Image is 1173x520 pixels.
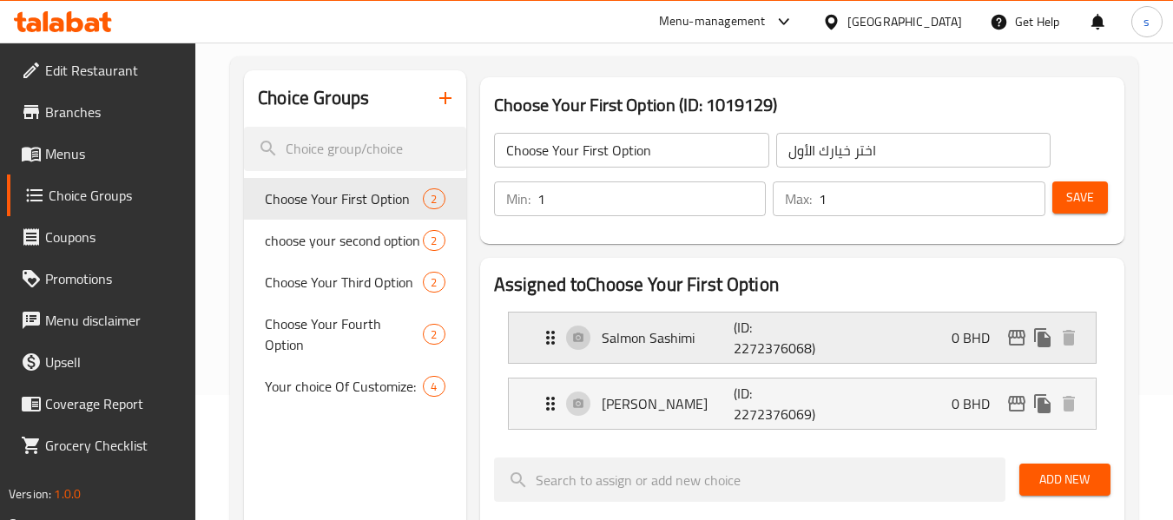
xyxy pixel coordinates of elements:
[7,216,196,258] a: Coupons
[785,188,812,209] p: Max:
[424,326,444,343] span: 2
[424,191,444,207] span: 2
[847,12,962,31] div: [GEOGRAPHIC_DATA]
[244,127,465,171] input: search
[952,393,1004,414] p: 0 BHD
[734,383,822,425] p: (ID: 2272376069)
[258,85,369,111] h2: Choice Groups
[1143,12,1150,31] span: s
[265,230,423,251] span: choose your second option
[509,378,1096,429] div: Expand
[1019,464,1110,496] button: Add New
[54,483,81,505] span: 1.0.0
[1056,325,1082,351] button: delete
[45,352,182,372] span: Upsell
[494,371,1110,437] li: Expand
[244,178,465,220] div: Choose Your First Option2
[1004,391,1030,417] button: edit
[1052,181,1108,214] button: Save
[494,305,1110,371] li: Expand
[265,376,423,397] span: Your choice Of Customize:
[494,272,1110,298] h2: Assigned to Choose Your First Option
[423,272,445,293] div: Choices
[494,91,1110,119] h3: Choose Your First Option (ID: 1019129)
[734,317,822,359] p: (ID: 2272376068)
[659,11,766,32] div: Menu-management
[45,143,182,164] span: Menus
[45,268,182,289] span: Promotions
[423,376,445,397] div: Choices
[602,393,735,414] p: [PERSON_NAME]
[244,220,465,261] div: choose your second option2
[7,258,196,299] a: Promotions
[1030,325,1056,351] button: duplicate
[1066,187,1094,208] span: Save
[494,457,1005,502] input: search
[423,324,445,345] div: Choices
[1030,391,1056,417] button: duplicate
[7,174,196,216] a: Choice Groups
[506,188,530,209] p: Min:
[265,272,423,293] span: Choose Your Third Option
[424,378,444,395] span: 4
[424,274,444,291] span: 2
[7,383,196,425] a: Coverage Report
[509,313,1096,363] div: Expand
[602,327,735,348] p: Salmon Sashimi
[45,435,182,456] span: Grocery Checklist
[7,299,196,341] a: Menu disclaimer
[244,365,465,407] div: Your choice Of Customize:4
[45,227,182,247] span: Coupons
[265,188,423,209] span: Choose Your First Option
[244,303,465,365] div: Choose Your Fourth Option2
[49,185,182,206] span: Choice Groups
[244,261,465,303] div: Choose Your Third Option2
[7,91,196,133] a: Branches
[1056,391,1082,417] button: delete
[45,310,182,331] span: Menu disclaimer
[45,393,182,414] span: Coverage Report
[45,102,182,122] span: Branches
[265,313,423,355] span: Choose Your Fourth Option
[423,188,445,209] div: Choices
[423,230,445,251] div: Choices
[7,49,196,91] a: Edit Restaurant
[424,233,444,249] span: 2
[1033,469,1097,490] span: Add New
[7,425,196,466] a: Grocery Checklist
[9,483,51,505] span: Version:
[7,341,196,383] a: Upsell
[1004,325,1030,351] button: edit
[952,327,1004,348] p: 0 BHD
[7,133,196,174] a: Menus
[45,60,182,81] span: Edit Restaurant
